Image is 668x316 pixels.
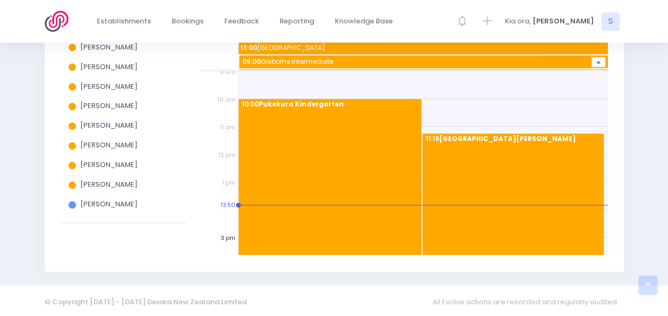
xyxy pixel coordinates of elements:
[505,16,531,27] span: Kia ora,
[200,194,238,208] div: 13:50
[271,11,323,32] a: Reporting
[200,176,235,189] span: 1 pm
[80,160,138,170] span: [PERSON_NAME]
[200,121,235,134] span: 11 am
[88,11,160,32] a: Establishments
[280,16,314,27] span: Reporting
[45,297,247,307] span: © Copyright [DATE] - [DATE] Dexara New Zealand Limited
[326,11,402,32] a: Knowledge Base
[80,101,138,111] span: [PERSON_NAME]
[80,42,138,52] span: [PERSON_NAME]
[200,231,235,245] span: 3 pm
[426,134,439,143] strong: 11:15
[200,93,235,106] span: 10 am
[45,11,75,32] img: Logo
[241,69,608,82] span: St Patrick's School (Masterton)
[532,16,594,27] span: [PERSON_NAME]
[80,62,138,72] span: [PERSON_NAME]
[242,99,259,109] strong: 10:00
[335,16,393,27] span: Knowledge Base
[172,16,204,27] span: Bookings
[80,140,138,150] span: [PERSON_NAME]
[80,199,138,209] span: [PERSON_NAME]
[216,11,268,32] a: Feedback
[242,57,261,66] strong: 09:00
[601,12,620,31] span: S
[200,65,235,79] span: 9 am
[80,179,138,189] span: [PERSON_NAME]
[80,120,138,130] span: [PERSON_NAME]
[200,148,235,162] span: 12 pm
[80,81,138,92] span: [PERSON_NAME]
[240,43,257,52] strong: 13:00
[239,41,608,54] span: Makauri School
[224,16,259,27] span: Feedback
[236,203,241,207] div: [DATE]
[163,11,213,32] a: Bookings
[97,16,151,27] span: Establishments
[241,55,608,68] span: Gisborne Intermediate
[433,292,624,313] span: All Evolve actions are recorded and regularly audited.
